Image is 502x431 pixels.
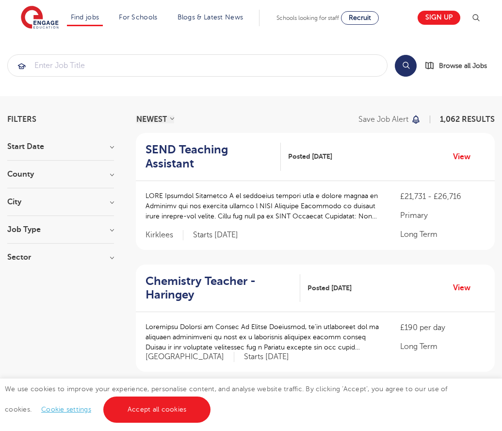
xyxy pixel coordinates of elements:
[146,322,381,352] p: Loremipsu Dolorsi am Consec Ad Elitse Doeiusmod, te’in utlaboreet dol ma aliquaen adminimveni qu ...
[400,229,485,240] p: Long Term
[146,274,300,302] a: Chemistry Teacher - Haringey
[358,116,408,123] p: Save job alert
[453,150,478,163] a: View
[146,274,292,302] h2: Chemistry Teacher - Haringey
[7,54,388,77] div: Submit
[41,406,91,413] a: Cookie settings
[349,14,371,21] span: Recruit
[193,230,238,240] p: Starts [DATE]
[146,230,183,240] span: Kirklees
[424,60,495,71] a: Browse all Jobs
[146,143,273,171] h2: SEND Teaching Assistant
[103,397,211,423] a: Accept all cookies
[8,55,387,76] input: Submit
[7,226,114,233] h3: Job Type
[7,253,114,261] h3: Sector
[440,115,495,124] span: 1,062 RESULTS
[5,385,448,413] span: We use cookies to improve your experience, personalise content, and analyse website traffic. By c...
[400,191,485,202] p: £21,731 - £26,716
[418,11,460,25] a: Sign up
[308,283,352,293] span: Posted [DATE]
[146,191,381,221] p: LORE Ipsumdol Sitametco A el seddoeius tempori utla e dolore magnaa en Adminimv qui nos exercita ...
[119,14,157,21] a: For Schools
[453,282,478,294] a: View
[7,116,36,123] span: Filters
[21,6,59,30] img: Engage Education
[71,14,99,21] a: Find jobs
[341,11,379,25] a: Recruit
[276,15,339,21] span: Schools looking for staff
[439,60,487,71] span: Browse all Jobs
[7,198,114,206] h3: City
[7,143,114,150] h3: Start Date
[7,170,114,178] h3: County
[400,210,485,221] p: Primary
[288,151,332,162] span: Posted [DATE]
[244,352,289,362] p: Starts [DATE]
[146,143,281,171] a: SEND Teaching Assistant
[358,116,421,123] button: Save job alert
[178,14,243,21] a: Blogs & Latest News
[400,341,485,352] p: Long Term
[395,55,417,77] button: Search
[146,352,234,362] span: [GEOGRAPHIC_DATA]
[400,322,485,333] p: £190 per day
